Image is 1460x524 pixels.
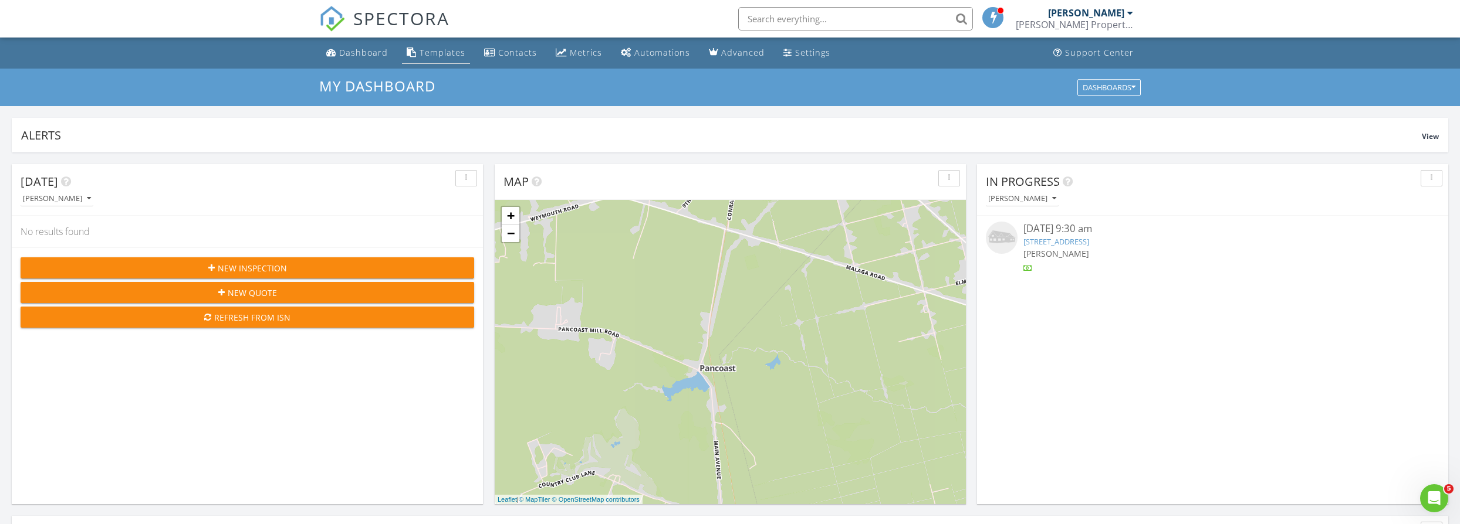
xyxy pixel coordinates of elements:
a: Metrics [551,42,607,64]
span: [DATE] [21,173,58,189]
div: Andrews Property Inspections LLC [1016,19,1133,30]
div: | [495,495,643,505]
div: [PERSON_NAME] [1048,7,1124,19]
div: Advanced [721,47,765,58]
button: Refresh from ISN [21,307,474,328]
a: SPECTORA [319,16,450,40]
button: New Inspection [21,257,474,278]
button: Dashboards [1077,79,1141,96]
span: New Inspection [218,262,287,274]
div: Dashboards [1083,83,1135,91]
a: [DATE] 9:30 am [STREET_ADDRESS] [PERSON_NAME] [986,222,1439,274]
img: house-placeholder-square-ca63347ab8c70e15b013bc22427d3df0f7f082c62ce06d78aee8ec4e70df452f.jpg [986,222,1018,253]
div: Support Center [1065,47,1134,58]
button: [PERSON_NAME] [986,191,1059,207]
div: No results found [12,216,483,247]
span: [PERSON_NAME] [1023,248,1089,259]
div: [PERSON_NAME] [988,195,1056,203]
img: The Best Home Inspection Software - Spectora [319,6,345,32]
span: New Quote [228,287,277,299]
span: SPECTORA [353,6,450,30]
a: © OpenStreetMap contributors [552,496,640,503]
div: Refresh from ISN [30,311,465,324]
a: Zoom in [502,207,519,224]
div: Metrics [570,47,602,58]
a: Zoom out [502,224,519,242]
span: In Progress [986,173,1060,189]
div: Settings [795,47,830,58]
a: Contacts [479,42,542,64]
a: Leaflet [498,496,517,503]
div: [PERSON_NAME] [23,195,91,203]
a: Automations (Basic) [616,42,695,64]
a: [STREET_ADDRESS] [1023,236,1089,247]
a: Advanced [704,42,769,64]
a: Settings [779,42,835,64]
span: View [1422,131,1439,141]
button: New Quote [21,282,474,303]
span: Map [503,173,529,189]
div: Contacts [498,47,537,58]
div: Alerts [21,127,1422,143]
div: [DATE] 9:30 am [1023,222,1401,236]
span: My Dashboard [319,76,435,96]
a: © MapTiler [519,496,550,503]
iframe: Intercom live chat [1420,484,1448,512]
a: Templates [402,42,470,64]
a: Dashboard [322,42,393,64]
div: Dashboard [339,47,388,58]
span: 5 [1444,484,1454,494]
a: Support Center [1049,42,1138,64]
div: Templates [420,47,465,58]
input: Search everything... [738,7,973,30]
div: Automations [634,47,690,58]
button: [PERSON_NAME] [21,191,93,207]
